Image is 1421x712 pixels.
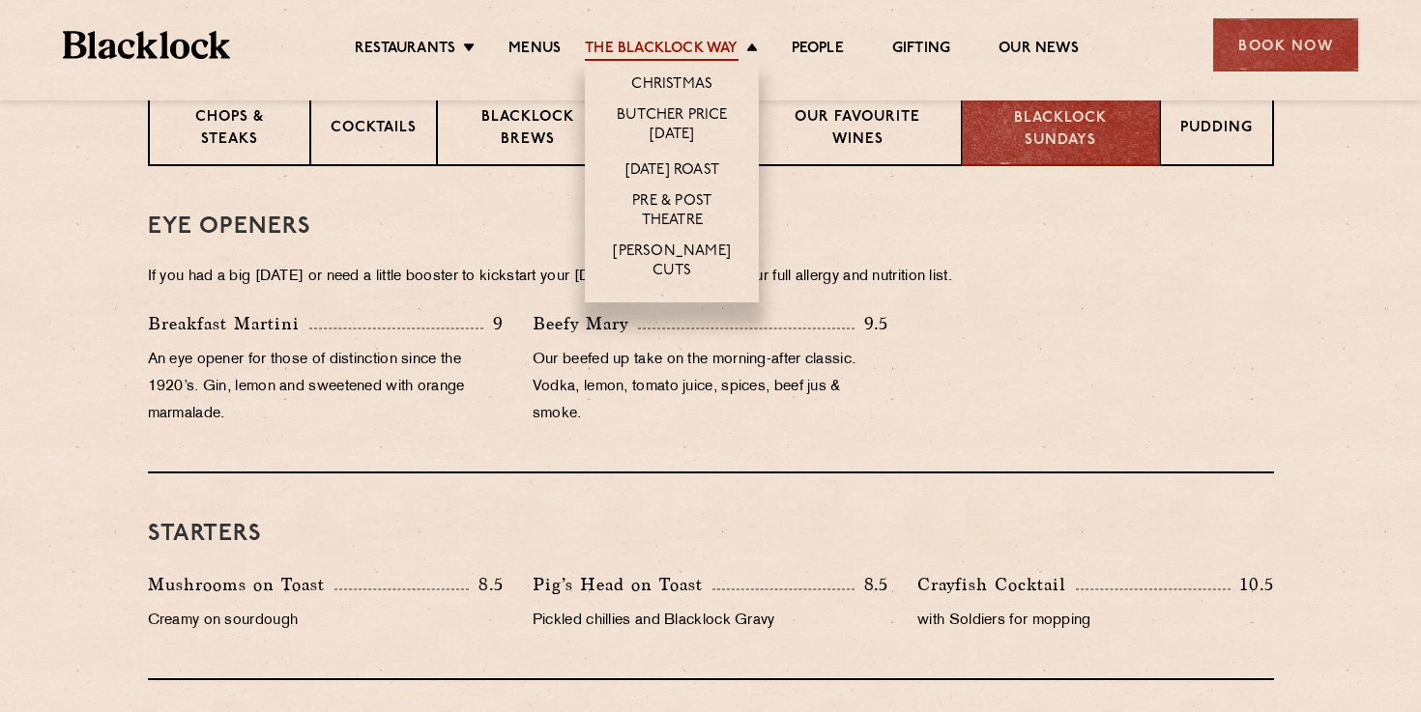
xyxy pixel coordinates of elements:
a: [PERSON_NAME] Cuts [604,242,739,283]
a: Gifting [892,40,950,61]
h3: Starters [148,522,1274,547]
a: Restaurants [355,40,455,61]
p: Crayfish Cocktail [917,571,1076,598]
p: Our favourite wines [774,107,942,153]
p: 8.5 [855,572,889,597]
p: An eye opener for those of distinction since the 1920’s. Gin, lemon and sweetened with orange mar... [148,347,504,428]
p: 9 [483,311,504,336]
a: People [792,40,844,61]
p: If you had a big [DATE] or need a little booster to kickstart your [DATE]. Click to view our full... [148,264,1274,291]
p: Pickled chillies and Blacklock Gravy [533,608,888,635]
p: Mushrooms on Toast [148,571,334,598]
p: Breakfast Martini [148,310,309,337]
a: The Blacklock Way [585,40,738,61]
a: Menus [508,40,561,61]
a: Christmas [631,75,712,97]
h3: Eye openers [148,214,1274,240]
p: Pudding [1180,118,1253,142]
div: Book Now [1213,18,1358,71]
p: Blacklock Sundays [982,108,1139,152]
p: Our beefed up take on the morning-after classic. Vodka, lemon, tomato juice, spices, beef jus & s... [533,347,888,428]
p: 9.5 [855,311,889,336]
p: Blacklock Brews [457,107,598,153]
a: Butcher Price [DATE] [604,106,739,147]
a: [DATE] Roast [625,161,719,183]
p: 10.5 [1231,572,1273,597]
a: Pre & Post Theatre [604,192,739,233]
p: with Soldiers for mopping [917,608,1273,635]
p: Creamy on sourdough [148,608,504,635]
p: Chops & Steaks [169,107,290,153]
p: Beefy Mary [533,310,638,337]
p: Cocktails [331,118,417,142]
p: 8.5 [469,572,504,597]
a: Our News [999,40,1079,61]
p: Pig’s Head on Toast [533,571,712,598]
img: BL_Textured_Logo-footer-cropped.svg [63,31,230,59]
